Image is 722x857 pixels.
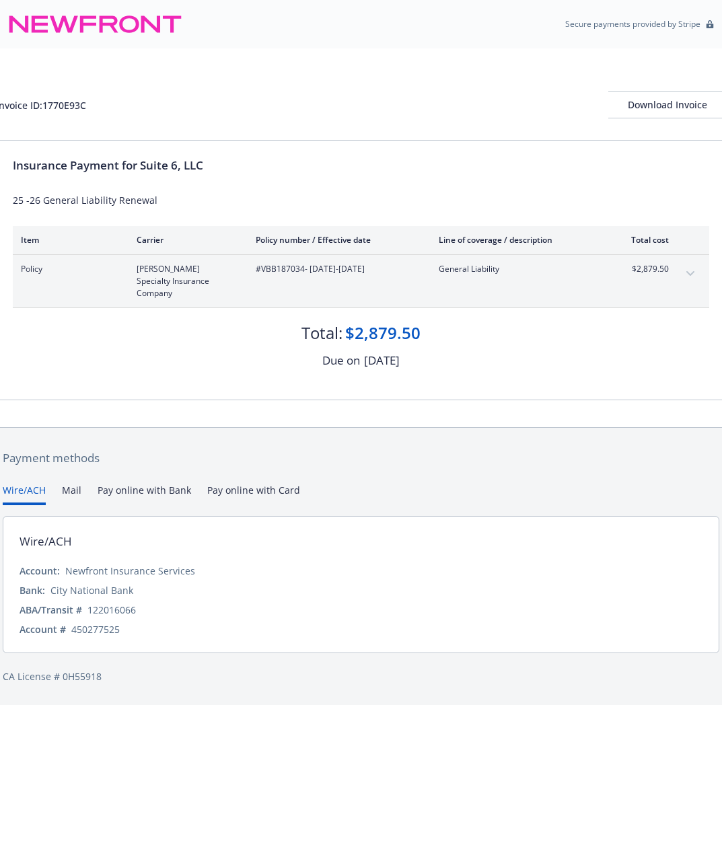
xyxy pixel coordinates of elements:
[3,449,719,467] div: Payment methods
[98,483,191,505] button: Pay online with Bank
[65,564,195,578] div: Newfront Insurance Services
[137,234,234,246] div: Carrier
[20,583,45,597] div: Bank:
[439,234,597,246] div: Line of coverage / description
[50,583,133,597] div: City National Bank
[137,263,234,299] span: [PERSON_NAME] Specialty Insurance Company
[3,669,719,683] div: CA License # 0H55918
[21,263,115,275] span: Policy
[13,193,709,207] div: 25 -26 General Liability Renewal
[256,234,417,246] div: Policy number / Effective date
[345,322,421,344] div: $2,879.50
[13,255,709,307] div: Policy[PERSON_NAME] Specialty Insurance Company#VBB187034- [DATE]-[DATE]General Liability$2,879.5...
[62,483,81,505] button: Mail
[71,622,120,636] div: 450277525
[20,564,60,578] div: Account:
[21,234,115,246] div: Item
[364,352,400,369] div: [DATE]
[3,483,46,505] button: Wire/ACH
[322,352,360,369] div: Due on
[439,263,597,275] span: General Liability
[301,322,342,344] div: Total:
[618,263,669,275] span: $2,879.50
[618,234,669,246] div: Total cost
[207,483,300,505] button: Pay online with Card
[87,603,136,617] div: 122016066
[256,263,417,275] span: #VBB187034 - [DATE]-[DATE]
[13,157,709,174] div: Insurance Payment for Suite 6, LLC
[680,263,701,285] button: expand content
[20,603,82,617] div: ABA/Transit #
[565,18,700,30] p: Secure payments provided by Stripe
[20,622,66,636] div: Account #
[20,533,72,550] div: Wire/ACH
